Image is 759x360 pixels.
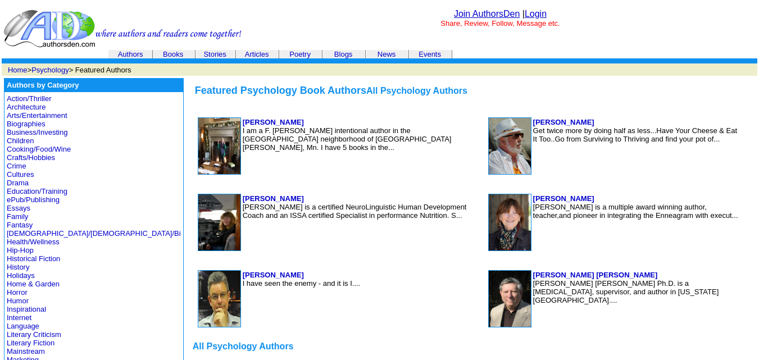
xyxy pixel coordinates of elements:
img: cleardot.gif [235,54,236,54]
a: Drama [7,179,29,187]
a: Language [7,322,39,330]
a: History [7,263,29,271]
a: Literary Criticism [7,330,61,339]
font: All Psychology Authors [193,341,294,351]
font: All Psychology Authors [366,86,467,95]
a: Psychology [31,66,69,74]
a: Stories [203,50,226,58]
a: Cultures [7,170,34,179]
a: [DEMOGRAPHIC_DATA]/[DEMOGRAPHIC_DATA]/Bi [7,229,181,238]
a: Business/Investing [7,128,67,136]
a: Essays [7,204,30,212]
font: Share, Review, Follow, Message etc. [440,19,560,28]
a: Hip-Hop [7,246,34,254]
a: Arts/Entertainment [7,111,67,120]
a: Crime [7,162,26,170]
a: News [378,50,396,58]
a: Mainstream [7,347,45,356]
a: Books [163,50,183,58]
a: Authors [118,50,143,58]
a: [PERSON_NAME] [243,271,304,279]
font: I have seen the enemy - and it is I.... [243,279,361,288]
img: 125913.jpg [489,194,531,250]
img: 161.jpg [198,271,240,327]
font: [PERSON_NAME] is a multiple award winning author, teacher,and pioneer in integrating the Enneagra... [533,203,738,220]
a: Internet [7,313,31,322]
font: > > Featured Authors [8,66,131,74]
a: Action/Thriller [7,94,51,103]
img: cleardot.gif [108,54,109,54]
b: Authors by Category [7,81,79,89]
a: Inspirational [7,305,46,313]
img: 117883.jpg [489,271,531,327]
a: Articles [245,50,269,58]
a: Holidays [7,271,35,280]
a: [PERSON_NAME] [533,194,594,203]
img: cleardot.gif [236,54,237,54]
img: 177330.jpeg [198,118,240,174]
a: Poetry [289,50,311,58]
img: cleardot.gif [109,54,110,54]
a: [PERSON_NAME] [243,118,304,126]
font: [PERSON_NAME] is a certified NeuroLinguistic Human Development Coach and an ISSA certified Specia... [243,203,467,220]
img: cleardot.gif [152,54,153,54]
img: 27589.jpg [198,194,240,250]
font: Get twice more by doing half as less...Have Your Cheese & Eat It Too..Go from Surviving to Thrivi... [533,126,737,143]
a: Children [7,136,34,145]
a: [PERSON_NAME] [243,194,304,203]
img: cleardot.gif [195,54,196,54]
a: Health/Wellness [7,238,60,246]
img: cleardot.gif [365,54,366,54]
a: Education/Training [7,187,67,195]
font: | [522,9,547,19]
a: Blogs [334,50,353,58]
a: Architecture [7,103,46,111]
a: Biographies [7,120,46,128]
a: ePub/Publishing [7,195,60,204]
a: Fantasy [7,221,33,229]
a: Literary Fiction [7,339,54,347]
font: Featured Psychology Book Authors [195,85,366,96]
a: [PERSON_NAME] [PERSON_NAME] [533,271,658,279]
font: [PERSON_NAME] [PERSON_NAME] Ph.D. is a [MEDICAL_DATA], supervisor, and author in [US_STATE][GEOGR... [533,279,719,304]
img: cleardot.gif [279,54,280,54]
a: Cooking/Food/Wine [7,145,71,153]
a: [PERSON_NAME] [533,118,594,126]
a: Horror [7,288,28,297]
a: Historical Fiction [7,254,60,263]
img: 10202.jpg [489,118,531,174]
a: Events [419,50,441,58]
a: Humor [7,297,29,305]
a: Family [7,212,28,221]
a: All Psychology Authors [366,85,467,96]
a: Login [525,9,547,19]
img: cleardot.gif [409,54,410,54]
a: Crafts/Hobbies [7,153,55,162]
a: Home [8,66,28,74]
a: Home & Garden [7,280,60,288]
font: I am a F. [PERSON_NAME] intentional author in the [GEOGRAPHIC_DATA] neighborhood of [GEOGRAPHIC_D... [243,126,452,152]
img: cleardot.gif [322,54,322,54]
a: All Psychology Authors [193,340,294,352]
a: Join AuthorsDen [454,9,520,19]
img: header_logo2.gif [3,9,242,48]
